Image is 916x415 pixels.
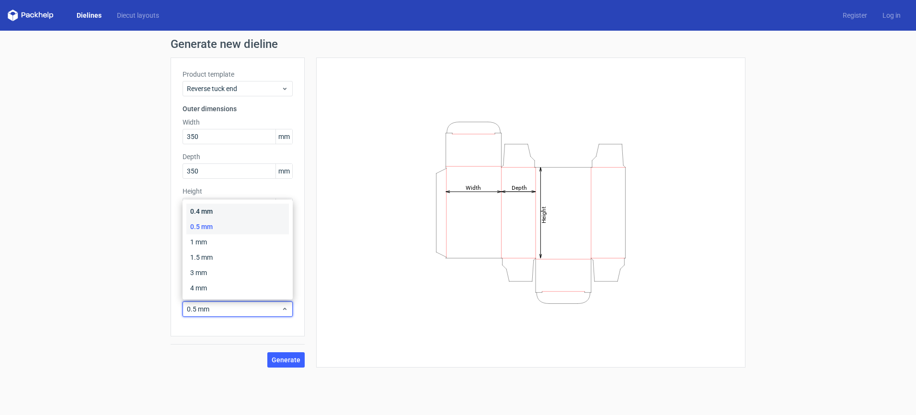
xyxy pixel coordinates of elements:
[875,11,908,20] a: Log in
[186,234,289,250] div: 1 mm
[275,164,292,178] span: mm
[187,84,281,93] span: Reverse tuck end
[171,38,745,50] h1: Generate new dieline
[267,352,305,368] button: Generate
[183,152,293,161] label: Depth
[186,250,289,265] div: 1.5 mm
[183,117,293,127] label: Width
[183,104,293,114] h3: Outer dimensions
[186,265,289,280] div: 3 mm
[186,204,289,219] div: 0.4 mm
[109,11,167,20] a: Diecut layouts
[186,219,289,234] div: 0.5 mm
[69,11,109,20] a: Dielines
[187,304,281,314] span: 0.5 mm
[183,186,293,196] label: Height
[275,198,292,213] span: mm
[512,184,527,191] tspan: Depth
[183,69,293,79] label: Product template
[835,11,875,20] a: Register
[540,206,547,223] tspan: Height
[272,357,300,363] span: Generate
[466,184,481,191] tspan: Width
[275,129,292,144] span: mm
[186,280,289,296] div: 4 mm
